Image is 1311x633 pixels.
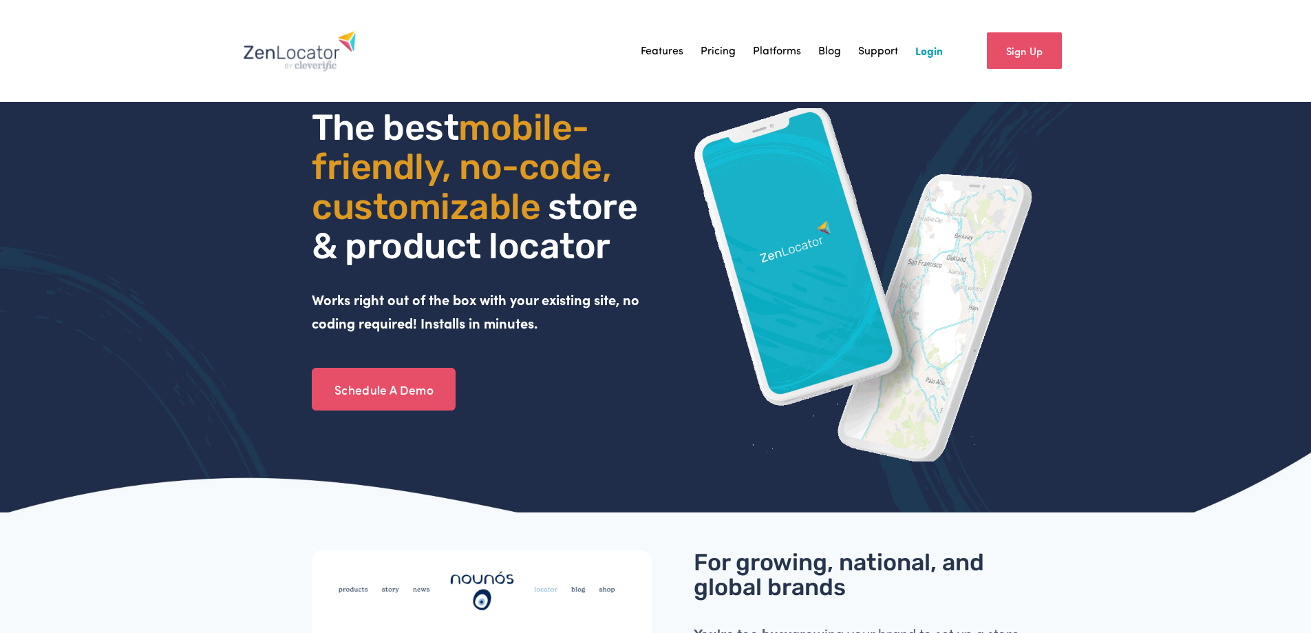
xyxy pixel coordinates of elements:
[818,41,841,61] a: Blog
[243,30,356,72] img: Zenlocator
[694,108,1034,461] img: ZenLocator phone mockup gif
[915,41,943,61] a: Login
[753,41,801,61] a: Platforms
[987,32,1062,69] a: Sign Up
[312,185,645,267] span: store & product locator
[694,548,990,601] span: For growing, national, and global brands
[858,41,898,61] a: Support
[312,290,643,332] strong: Works right out of the box with your existing site, no coding required! Installs in minutes.
[701,41,736,61] a: Pricing
[312,106,619,227] span: mobile- friendly, no-code, customizable
[641,41,683,61] a: Features
[312,368,456,411] a: Schedule A Demo
[312,106,458,149] span: The best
